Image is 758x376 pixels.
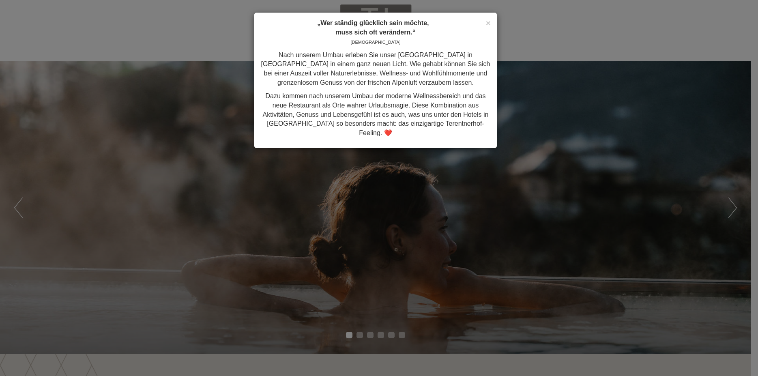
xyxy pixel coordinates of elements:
[486,19,491,27] button: Close
[335,29,415,36] strong: muss sich oft verändern.“
[260,92,491,138] p: Dazu kommen nach unserem Umbau der moderne Wellnessbereich und das neue Restaurant als Orte wahre...
[260,51,491,88] p: Nach unserem Umbau erleben Sie unser [GEOGRAPHIC_DATA] in [GEOGRAPHIC_DATA] in einem ganz neuen L...
[317,19,429,26] strong: „Wer ständig glücklich sein möchte,
[486,18,491,28] span: ×
[350,40,400,45] span: [DEMOGRAPHIC_DATA]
